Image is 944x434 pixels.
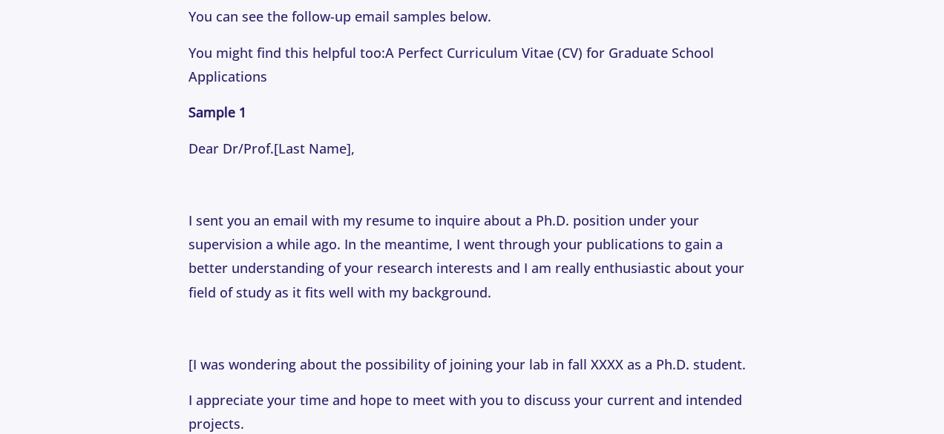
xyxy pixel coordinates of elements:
[189,41,755,89] p: You might find this helpful too:
[274,139,351,157] span: [Last Name]
[189,208,755,305] p: I sent you an email with my resume to inquire about a Ph.D. position under your supervision a whi...
[189,355,193,373] a: [
[189,4,755,28] p: You can see the follow-up email samples below.
[189,44,714,85] a: A Perfect Curriculum Vitae (CV) for Graduate School Applications
[189,103,246,121] strong: Sample 1
[189,352,755,376] p: I was wondering about the possibility of joining your lab in fall XXXX as a Ph.D. student.
[189,137,755,160] p: Dear Dr/Prof. ,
